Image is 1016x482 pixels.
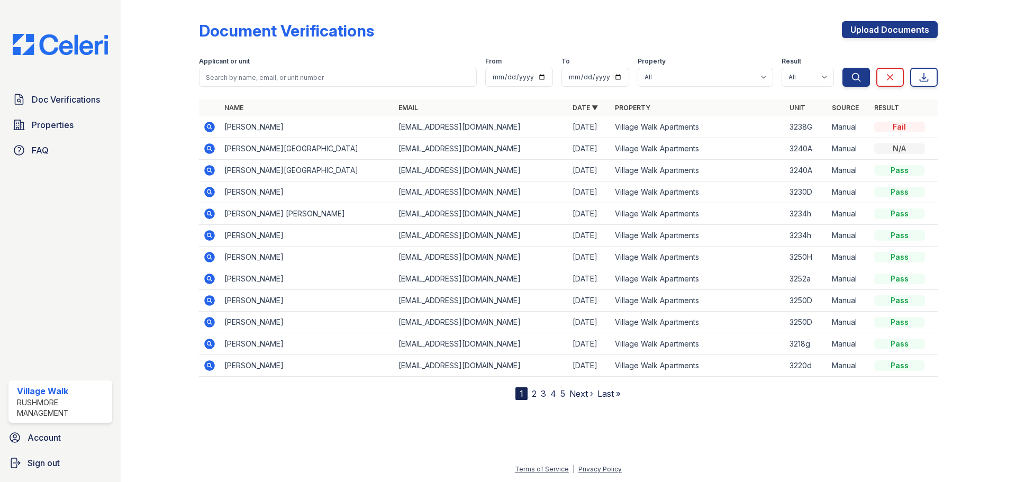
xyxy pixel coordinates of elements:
[224,104,243,112] a: Name
[611,138,785,160] td: Village Walk Apartments
[785,160,828,181] td: 3240A
[220,225,394,247] td: [PERSON_NAME]
[611,225,785,247] td: Village Walk Apartments
[611,290,785,312] td: Village Walk Apartments
[28,431,61,444] span: Account
[874,187,925,197] div: Pass
[394,355,568,377] td: [EMAIL_ADDRESS][DOMAIN_NAME]
[28,457,60,469] span: Sign out
[394,203,568,225] td: [EMAIL_ADDRESS][DOMAIN_NAME]
[874,339,925,349] div: Pass
[568,160,611,181] td: [DATE]
[220,268,394,290] td: [PERSON_NAME]
[220,116,394,138] td: [PERSON_NAME]
[874,230,925,241] div: Pass
[597,388,621,399] a: Last »
[874,165,925,176] div: Pass
[790,104,805,112] a: Unit
[550,388,556,399] a: 4
[785,333,828,355] td: 3218g
[394,116,568,138] td: [EMAIL_ADDRESS][DOMAIN_NAME]
[32,119,74,131] span: Properties
[874,360,925,371] div: Pass
[32,144,49,157] span: FAQ
[220,181,394,203] td: [PERSON_NAME]
[199,21,374,40] div: Document Verifications
[568,290,611,312] td: [DATE]
[828,312,870,333] td: Manual
[32,93,100,106] span: Doc Verifications
[828,225,870,247] td: Manual
[4,34,116,55] img: CE_Logo_Blue-a8612792a0a2168367f1c8372b55b34899dd931a85d93a1a3d3e32e68fde9ad4.png
[874,274,925,284] div: Pass
[515,387,528,400] div: 1
[785,247,828,268] td: 3250H
[561,57,570,66] label: To
[611,312,785,333] td: Village Walk Apartments
[220,160,394,181] td: [PERSON_NAME][GEOGRAPHIC_DATA]
[8,114,112,135] a: Properties
[874,208,925,219] div: Pass
[394,225,568,247] td: [EMAIL_ADDRESS][DOMAIN_NAME]
[785,203,828,225] td: 3234h
[560,388,565,399] a: 5
[828,290,870,312] td: Manual
[568,138,611,160] td: [DATE]
[394,312,568,333] td: [EMAIL_ADDRESS][DOMAIN_NAME]
[828,355,870,377] td: Manual
[611,116,785,138] td: Village Walk Apartments
[611,268,785,290] td: Village Walk Apartments
[785,138,828,160] td: 3240A
[220,247,394,268] td: [PERSON_NAME]
[874,122,925,132] div: Fail
[569,388,593,399] a: Next ›
[220,312,394,333] td: [PERSON_NAME]
[828,203,870,225] td: Manual
[568,312,611,333] td: [DATE]
[828,116,870,138] td: Manual
[832,104,859,112] a: Source
[568,203,611,225] td: [DATE]
[611,333,785,355] td: Village Walk Apartments
[220,203,394,225] td: [PERSON_NAME] [PERSON_NAME]
[874,104,899,112] a: Result
[568,268,611,290] td: [DATE]
[785,181,828,203] td: 3230D
[199,57,250,66] label: Applicant or unit
[611,181,785,203] td: Village Walk Apartments
[874,252,925,262] div: Pass
[532,388,537,399] a: 2
[568,181,611,203] td: [DATE]
[828,160,870,181] td: Manual
[568,247,611,268] td: [DATE]
[515,465,569,473] a: Terms of Service
[828,268,870,290] td: Manual
[785,355,828,377] td: 3220d
[573,465,575,473] div: |
[785,312,828,333] td: 3250D
[220,355,394,377] td: [PERSON_NAME]
[485,57,502,66] label: From
[541,388,546,399] a: 3
[611,160,785,181] td: Village Walk Apartments
[199,68,477,87] input: Search by name, email, or unit number
[828,138,870,160] td: Manual
[611,247,785,268] td: Village Walk Apartments
[638,57,666,66] label: Property
[578,465,622,473] a: Privacy Policy
[782,57,801,66] label: Result
[394,333,568,355] td: [EMAIL_ADDRESS][DOMAIN_NAME]
[398,104,418,112] a: Email
[394,268,568,290] td: [EMAIL_ADDRESS][DOMAIN_NAME]
[4,452,116,474] a: Sign out
[8,89,112,110] a: Doc Verifications
[8,140,112,161] a: FAQ
[220,138,394,160] td: [PERSON_NAME][GEOGRAPHIC_DATA]
[394,181,568,203] td: [EMAIL_ADDRESS][DOMAIN_NAME]
[394,290,568,312] td: [EMAIL_ADDRESS][DOMAIN_NAME]
[874,317,925,328] div: Pass
[568,225,611,247] td: [DATE]
[874,143,925,154] div: N/A
[573,104,598,112] a: Date ▼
